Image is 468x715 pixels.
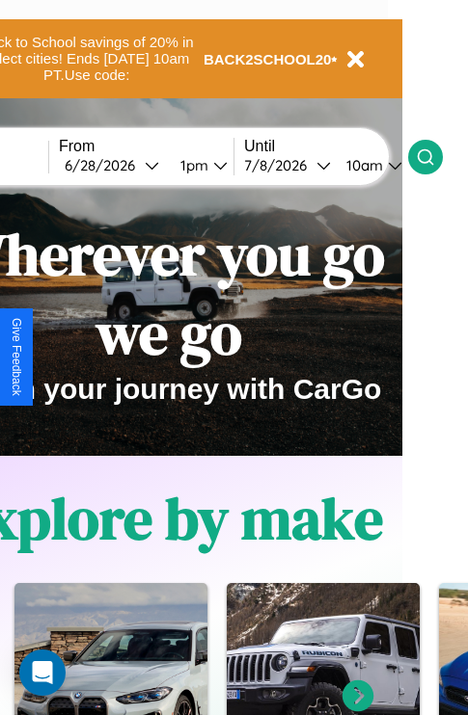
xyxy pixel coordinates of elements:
div: Open Intercom Messenger [19,649,66,696]
div: 7 / 8 / 2026 [244,156,317,174]
div: 10am [337,156,388,174]
button: 10am [331,155,408,175]
label: From [59,138,234,155]
label: Until [244,138,408,155]
div: 6 / 28 / 2026 [65,156,145,174]
button: 6/28/2026 [59,155,165,175]
b: BACK2SCHOOL20 [204,51,332,67]
button: 1pm [165,155,234,175]
div: Give Feedback [10,318,23,396]
div: 1pm [171,156,213,174]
